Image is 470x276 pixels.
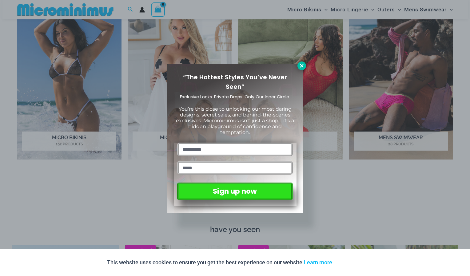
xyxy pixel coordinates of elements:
span: Exclusive Looks. Private Drops. Only Our Inner Circle. [180,94,290,100]
button: Close [297,61,306,70]
span: “The Hottest Styles You’ve Never Seen” [183,73,287,91]
p: This website uses cookies to ensure you get the best experience on our website. [107,258,332,267]
button: Accept [337,255,363,270]
span: You’re this close to unlocking our most daring designs, secret sales, and behind-the-scenes exclu... [176,106,294,136]
button: Sign up now [177,183,293,200]
a: Learn more [304,259,332,266]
